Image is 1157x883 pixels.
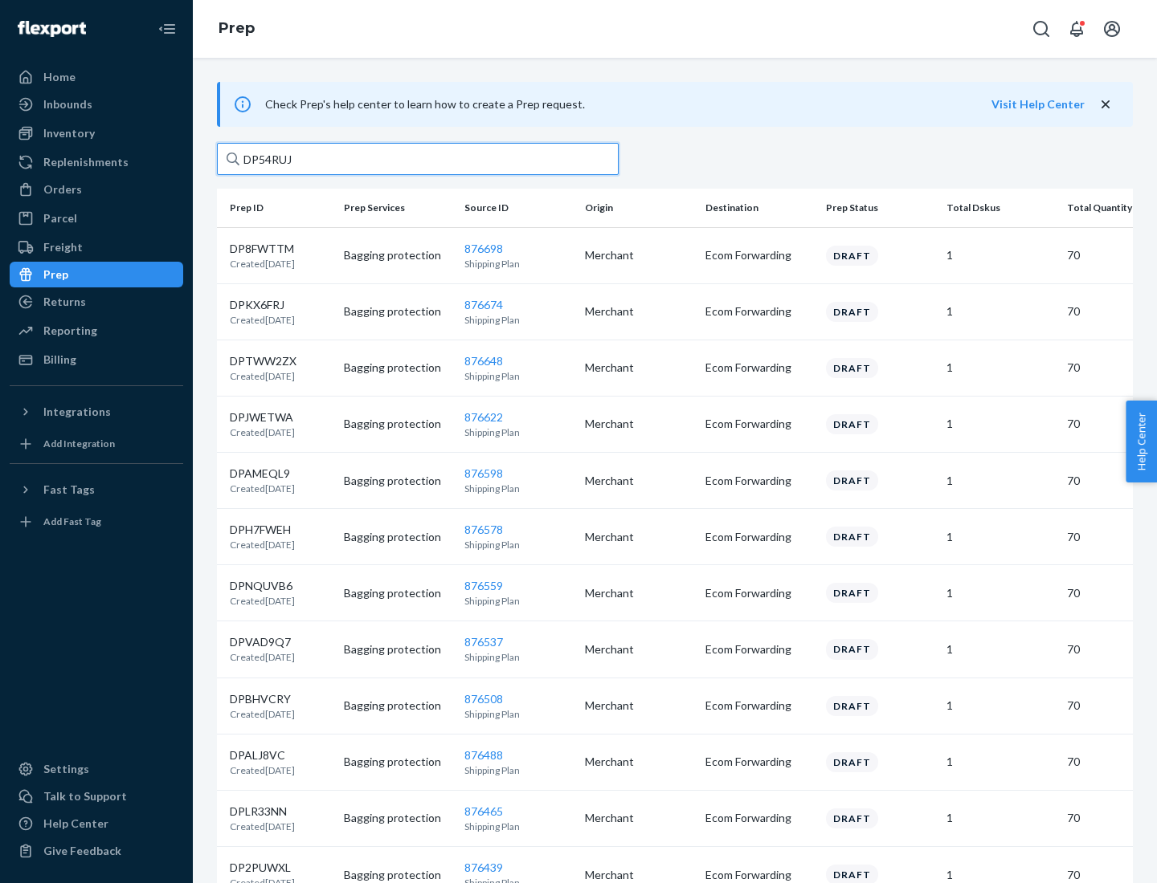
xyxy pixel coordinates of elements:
p: 1 [946,754,1054,770]
p: Shipping Plan [464,820,572,833]
p: 1 [946,303,1054,319]
p: Merchant [585,303,693,319]
p: Merchant [585,810,693,826]
p: Ecom Forwarding [705,641,813,657]
p: DPVAD9Q7 [230,634,295,650]
a: Freight [10,234,183,260]
div: Draft [826,470,878,490]
p: DPAMEQL9 [230,466,295,482]
a: Billing [10,347,183,372]
a: Talk to Support [10,783,183,809]
a: Replenishments [10,149,183,175]
div: Parcel [43,210,77,226]
p: Ecom Forwarding [705,247,813,263]
a: Home [10,64,183,90]
div: Orders [43,181,82,197]
th: Total Dskus [940,189,1061,227]
p: Bagging protection [344,360,452,376]
p: Bagging protection [344,473,452,489]
a: Help Center [10,811,183,836]
p: DPH7FWEH [230,522,295,538]
p: Shipping Plan [464,650,572,664]
p: Merchant [585,698,693,714]
a: Add Integration [10,431,183,457]
button: close [1098,96,1114,113]
p: Created [DATE] [230,482,295,495]
a: 876559 [464,579,503,592]
p: DPKX6FRJ [230,297,295,313]
p: Ecom Forwarding [705,360,813,376]
p: Merchant [585,585,693,601]
div: Add Fast Tag [43,515,101,528]
a: Prep [10,262,183,287]
div: Draft [826,752,878,772]
p: Ecom Forwarding [705,473,813,489]
p: Created [DATE] [230,538,295,551]
th: Prep Services [337,189,458,227]
p: Created [DATE] [230,257,295,271]
div: Draft [826,414,878,434]
div: Inbounds [43,96,92,112]
a: 876698 [464,242,503,255]
div: Talk to Support [43,788,127,804]
p: Created [DATE] [230,650,295,664]
p: DPBHVCRY [230,691,295,707]
a: 876465 [464,804,503,818]
div: Draft [826,358,878,378]
div: Give Feedback [43,843,121,859]
a: 876537 [464,635,503,649]
p: Ecom Forwarding [705,416,813,432]
div: Add Integration [43,437,115,450]
p: Ecom Forwarding [705,303,813,319]
p: Shipping Plan [464,707,572,721]
a: 876674 [464,298,503,311]
ol: breadcrumbs [206,6,268,52]
a: Prep [219,19,255,37]
p: Bagging protection [344,303,452,319]
p: Shipping Plan [464,369,572,383]
div: Replenishments [43,154,129,170]
p: Shipping Plan [464,594,572,608]
p: DPJWETWA [230,409,295,425]
p: Bagging protection [344,754,452,770]
p: Created [DATE] [230,313,295,327]
a: 876648 [464,354,503,368]
button: Close Navigation [151,13,183,45]
div: Inventory [43,125,95,141]
p: Bagging protection [344,247,452,263]
button: Help Center [1126,401,1157,482]
p: DPNQUVB6 [230,578,295,594]
div: Home [43,69,76,85]
p: Merchant [585,247,693,263]
p: Shipping Plan [464,482,572,495]
div: Draft [826,639,878,659]
p: Bagging protection [344,810,452,826]
p: Ecom Forwarding [705,529,813,545]
div: Freight [43,239,83,255]
a: 876439 [464,861,503,874]
img: Flexport logo [18,21,86,37]
a: Returns [10,289,183,315]
button: Fast Tags [10,477,183,503]
p: Bagging protection [344,867,452,883]
button: Give Feedback [10,838,183,864]
div: Draft [826,246,878,266]
a: Parcel [10,205,183,231]
p: 1 [946,529,1054,545]
div: Settings [43,761,89,777]
p: Created [DATE] [230,425,295,439]
p: DP2PUWXL [230,860,295,876]
div: Reporting [43,323,97,339]
p: 1 [946,698,1054,714]
p: Shipping Plan [464,257,572,271]
div: Billing [43,352,76,368]
div: Help Center [43,816,108,832]
p: Shipping Plan [464,313,572,327]
a: 876508 [464,692,503,706]
a: Settings [10,756,183,782]
p: Ecom Forwarding [705,585,813,601]
button: Open account menu [1096,13,1128,45]
p: Bagging protection [344,641,452,657]
p: Created [DATE] [230,820,295,833]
